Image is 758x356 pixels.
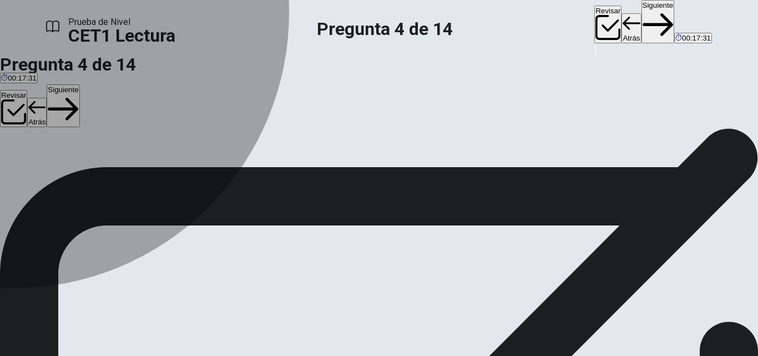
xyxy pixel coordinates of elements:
h1: Pregunta 4 de 14 [317,22,453,36]
button: Siguiente [47,84,80,128]
button: Atrás [27,98,47,127]
button: Revisar [594,6,621,43]
h1: CET1 Lectura [68,29,175,42]
button: 00:17:31 [674,33,712,43]
span: 00:17:31 [682,34,711,42]
button: Atrás [621,13,641,43]
span: 00:17:31 [8,74,37,82]
span: Prueba de Nivel [68,16,175,29]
